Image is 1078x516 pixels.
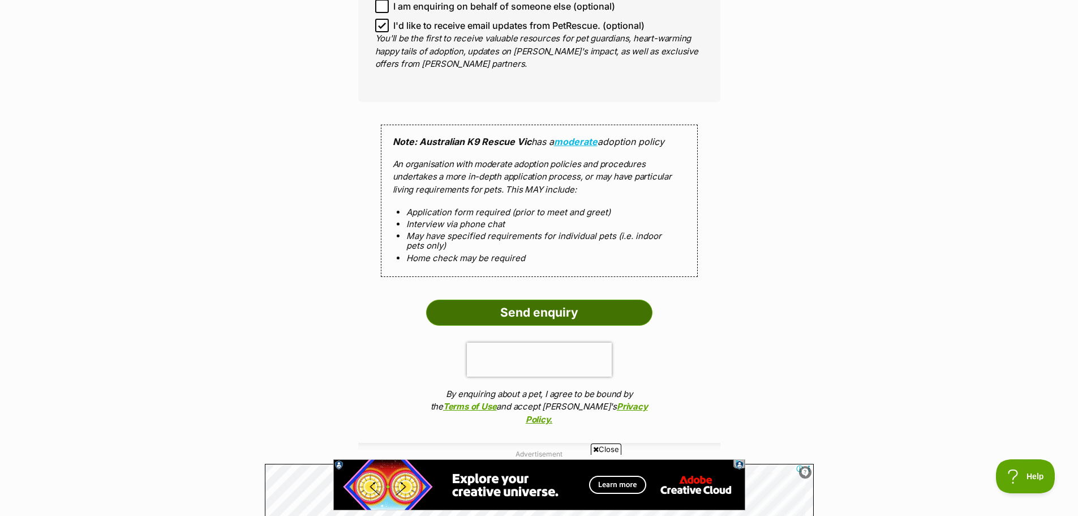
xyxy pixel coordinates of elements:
[375,32,703,71] p: You'll be the first to receive valuable resources for pet guardians, heart-warming happy tails of...
[333,459,745,510] iframe: Advertisement
[467,343,612,377] iframe: reCAPTCHA
[426,388,652,427] p: By enquiring about a pet, I agree to be bound by the and accept [PERSON_NAME]'s
[426,300,652,326] input: Send enquiry
[393,136,531,147] strong: Note: Australian K9 Rescue Vic
[381,125,698,277] div: has a adoption policy
[800,467,810,477] img: info.svg
[443,401,496,412] a: Terms of Use
[406,231,672,251] li: May have specified requirements for individual pets (i.e. indoor pets only)
[406,253,672,263] li: Home check may be required
[526,401,648,425] a: Privacy Policy.
[393,19,645,32] span: I'd like to receive email updates from PetRescue. (optional)
[406,219,672,229] li: Interview via phone chat
[554,136,598,147] a: moderate
[393,158,686,197] p: An organisation with moderate adoption policies and procedures undertakes a more in-depth applica...
[406,207,672,217] li: Application form required (prior to meet and greet)
[591,443,621,455] span: Close
[996,459,1055,493] iframe: Help Scout Beacon - Open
